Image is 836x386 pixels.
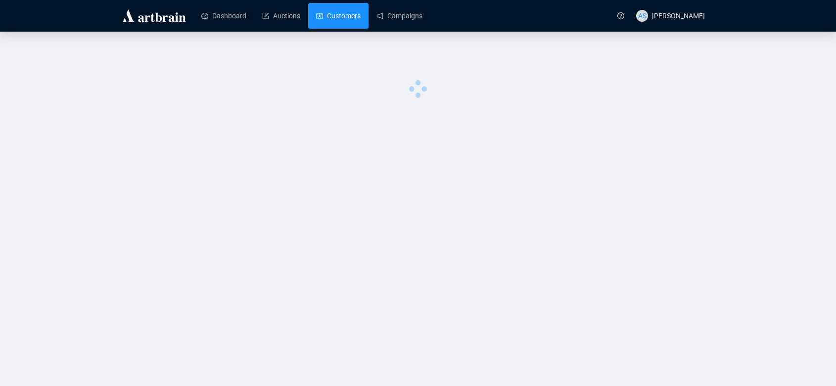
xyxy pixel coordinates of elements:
[316,3,361,29] a: Customers
[617,12,624,19] span: question-circle
[376,3,422,29] a: Campaigns
[262,3,300,29] a: Auctions
[652,12,705,20] span: [PERSON_NAME]
[638,10,647,21] span: AS
[121,8,187,24] img: logo
[201,3,246,29] a: Dashboard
